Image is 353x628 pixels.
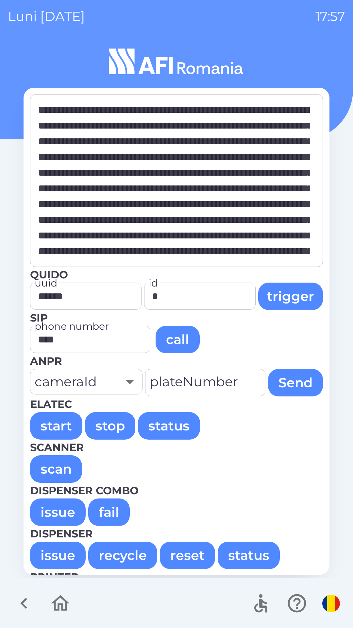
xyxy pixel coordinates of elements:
[30,353,323,369] p: Anpr
[268,369,323,396] button: Send
[30,526,323,542] p: Dispenser
[322,595,340,612] img: ro flag
[30,483,323,498] p: Dispenser combo
[88,498,130,526] button: fail
[88,542,157,569] button: recycle
[30,542,86,569] button: issue
[30,267,323,283] p: Quido
[258,283,323,310] button: trigger
[35,276,57,290] label: uuid
[85,412,135,440] button: stop
[24,46,329,77] img: Logo
[30,440,323,455] p: Scanner
[160,542,215,569] button: reset
[8,7,85,26] p: luni [DATE]
[218,542,280,569] button: status
[315,7,345,26] p: 17:57
[30,569,323,585] p: Printer
[30,498,86,526] button: issue
[30,396,323,412] p: Elatec
[156,326,200,353] button: call
[149,276,158,290] label: id
[138,412,200,440] button: status
[30,455,82,483] button: scan
[30,412,82,440] button: start
[30,310,323,326] p: SIP
[35,319,109,333] label: phone number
